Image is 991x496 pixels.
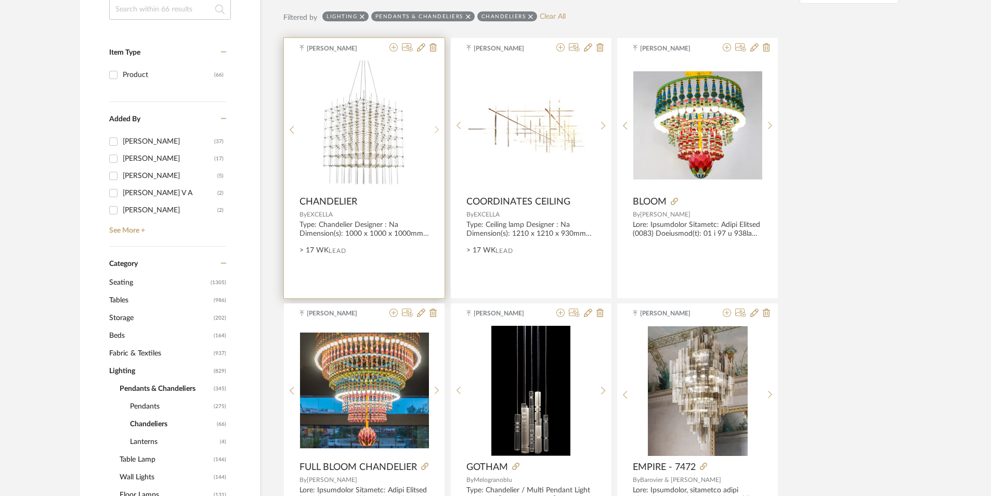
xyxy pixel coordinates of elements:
[123,150,214,167] div: [PERSON_NAME]
[307,211,333,218] span: EXCELLA
[120,451,211,468] span: Table Lamp
[123,133,214,150] div: [PERSON_NAME]
[217,185,224,201] div: (2)
[120,380,211,398] span: Pendants & Chandeliers
[633,211,640,218] span: By
[214,380,226,397] span: (345)
[109,362,211,380] span: Lighting
[214,133,224,150] div: (37)
[214,327,226,344] span: (164)
[214,398,226,415] span: (275)
[109,291,211,309] span: Tables
[474,477,512,483] span: Melogranoblu
[123,185,217,201] div: [PERSON_NAME] V A
[474,211,500,218] span: EXCELLA
[214,345,226,362] span: (937)
[130,433,217,451] span: Lanterns
[633,221,762,238] div: Lore: Ipsumdolor Sitametc: Adipi Elitsed (0083) Doeiusmod(t): 01 i 97 u 938la Etdolore/Magnaali: ...
[220,434,226,450] span: (4)
[211,274,226,291] span: (1305)
[109,116,140,123] span: Added By
[214,363,226,379] span: (829)
[300,333,429,449] img: FULL BLOOM CHANDELIER
[466,221,596,238] div: Type: Ceiling lamp Designer : Na Dimension(s): 1210 x 1210 x 930mm Weight : Na Materials & Finish...
[540,12,566,21] a: Clear All
[474,309,539,318] span: [PERSON_NAME]
[214,310,226,326] span: (202)
[648,326,748,456] img: EMPIRE - 7472
[299,462,417,473] span: FULL BLOOM CHANDELIER
[299,477,307,483] span: By
[217,168,224,184] div: (5)
[633,326,762,456] div: 0
[633,196,667,208] span: BLOOM
[214,469,226,486] span: (144)
[299,196,357,208] span: CHANDELIER
[491,326,570,456] img: GOTHAM
[109,327,211,345] span: Beds
[130,415,214,433] span: Chandeliers
[214,150,224,167] div: (17)
[474,44,539,53] span: [PERSON_NAME]
[217,202,224,219] div: (2)
[109,260,138,269] span: Category
[318,60,411,190] img: CHANDELIER
[466,211,474,218] span: By
[214,67,224,83] div: (66)
[123,67,214,83] div: Product
[123,168,217,184] div: [PERSON_NAME]
[466,462,508,473] span: GOTHAM
[633,71,762,180] img: BLOOM
[633,462,696,473] span: EMPIRE - 7472
[283,12,317,23] div: Filtered by
[640,477,721,483] span: Barovier & [PERSON_NAME]
[299,221,429,238] div: Type: Chandelier Designer : Na Dimension(s): 1000 x 1000 x 1000mm Weight : Na Materials & Finish:...
[299,211,307,218] span: By
[329,247,346,255] span: Lead
[640,211,690,218] span: [PERSON_NAME]
[495,247,513,255] span: Lead
[307,477,357,483] span: [PERSON_NAME]
[466,96,595,155] img: COORDINATES CEILING
[640,44,706,53] span: [PERSON_NAME]
[130,398,211,415] span: Pendants
[327,13,357,20] div: Lighting
[375,13,463,20] div: Pendants & Chandeliers
[109,309,211,327] span: Storage
[109,274,208,291] span: Seating
[123,202,217,219] div: [PERSON_NAME]
[120,468,211,486] span: Wall Lights
[466,245,495,256] span: > 17 WK
[109,49,140,56] span: Item Type
[307,309,372,318] span: [PERSON_NAME]
[640,309,706,318] span: [PERSON_NAME]
[217,416,226,433] span: (66)
[107,219,226,235] a: See More +
[299,245,329,256] span: > 17 WK
[214,292,226,309] span: (986)
[214,451,226,468] span: (146)
[109,345,211,362] span: Fabric & Textiles
[466,196,570,208] span: COORDINATES CEILING
[481,13,526,20] div: Chandeliers
[466,477,474,483] span: By
[307,44,372,53] span: [PERSON_NAME]
[300,60,429,190] div: 0
[633,477,640,483] span: By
